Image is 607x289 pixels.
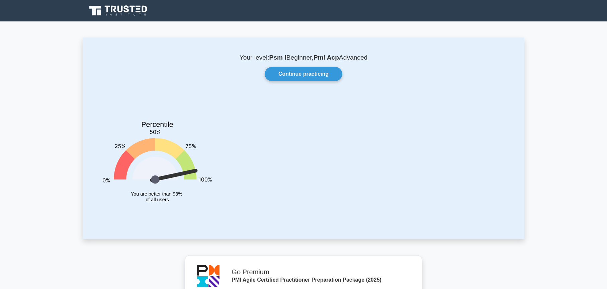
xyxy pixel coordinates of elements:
b: Psm I [269,54,286,61]
tspan: You are better than 93% [131,191,182,197]
tspan: of all users [146,197,169,203]
p: Your level: Beginner, Advanced [99,54,508,62]
text: Percentile [141,121,173,129]
a: Continue practicing [265,67,342,81]
b: Pmi Acp [314,54,339,61]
